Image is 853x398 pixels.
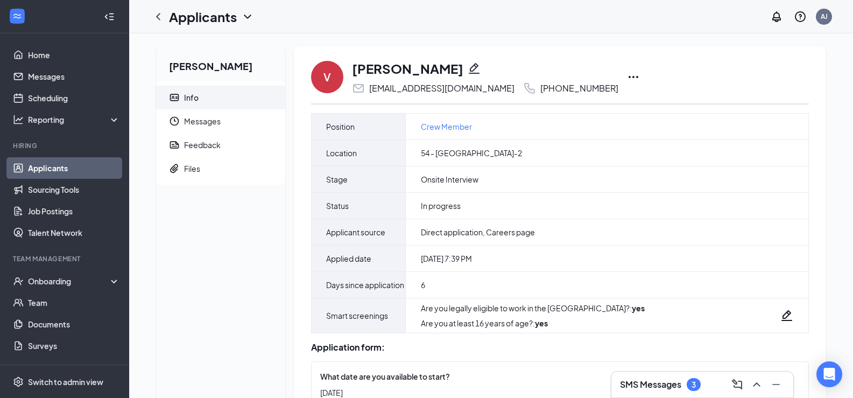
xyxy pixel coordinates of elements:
[692,380,696,389] div: 3
[28,114,121,125] div: Reporting
[169,92,180,103] svg: ContactCard
[326,120,355,133] span: Position
[184,92,199,103] div: Info
[770,378,782,391] svg: Minimize
[421,318,645,329] div: Are you at least 16 years of age? :
[184,163,200,174] div: Files
[540,83,618,94] div: [PHONE_NUMBER]
[28,157,120,179] a: Applicants
[156,157,285,180] a: PaperclipFiles
[152,10,165,23] svg: ChevronLeft
[421,200,461,211] span: In progress
[28,200,120,222] a: Job Postings
[156,46,285,81] h2: [PERSON_NAME]
[780,309,793,322] svg: Pencil
[311,342,809,353] div: Application form:
[535,318,548,328] strong: yes
[320,371,450,382] span: What date are you available to start?
[13,254,118,263] div: Team Management
[28,335,120,357] a: Surveys
[369,83,514,94] div: [EMAIL_ADDRESS][DOMAIN_NAME]
[421,253,472,264] span: [DATE] 7:39 PM
[13,114,24,125] svg: Analysis
[421,280,425,290] span: 6
[627,71,640,83] svg: Ellipses
[421,174,478,185] span: Onsite Interview
[13,276,24,287] svg: UserCheck
[326,278,404,291] span: Days since application
[468,62,481,75] svg: Pencil
[184,139,221,150] div: Feedback
[184,109,277,133] span: Messages
[731,378,744,391] svg: ComposeMessage
[326,173,348,186] span: Stage
[816,361,842,387] div: Open Intercom Messenger
[28,44,120,66] a: Home
[156,109,285,133] a: ClockMessages
[13,376,24,387] svg: Settings
[13,141,118,150] div: Hiring
[632,303,645,313] strong: yes
[767,376,785,393] button: Minimize
[28,313,120,335] a: Documents
[821,12,828,21] div: AJ
[620,379,681,390] h3: SMS Messages
[28,276,111,287] div: Onboarding
[421,148,522,158] span: 54 - [GEOGRAPHIC_DATA]-2
[169,163,180,174] svg: Paperclip
[794,10,807,23] svg: QuestionInfo
[169,8,237,26] h1: Applicants
[770,10,783,23] svg: Notifications
[326,199,349,212] span: Status
[169,139,180,150] svg: Report
[421,303,645,313] div: Are you legally eligible to work in the [GEOGRAPHIC_DATA]? :
[156,133,285,157] a: ReportFeedback
[326,226,385,239] span: Applicant source
[12,11,23,22] svg: WorkstreamLogo
[104,11,115,22] svg: Collapse
[729,376,746,393] button: ComposeMessage
[28,292,120,313] a: Team
[28,376,103,387] div: Switch to admin view
[323,69,331,85] div: V
[523,82,536,95] svg: Phone
[156,86,285,109] a: ContactCardInfo
[748,376,765,393] button: ChevronUp
[28,66,120,87] a: Messages
[421,121,472,132] a: Crew Member
[326,252,371,265] span: Applied date
[326,309,388,322] span: Smart screenings
[326,146,357,159] span: Location
[421,227,535,238] span: Direct application, Careers page
[169,116,180,127] svg: Clock
[352,59,463,78] h1: [PERSON_NAME]
[750,378,763,391] svg: ChevronUp
[241,10,254,23] svg: ChevronDown
[28,179,120,200] a: Sourcing Tools
[28,87,120,109] a: Scheduling
[28,222,120,243] a: Talent Network
[352,82,365,95] svg: Email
